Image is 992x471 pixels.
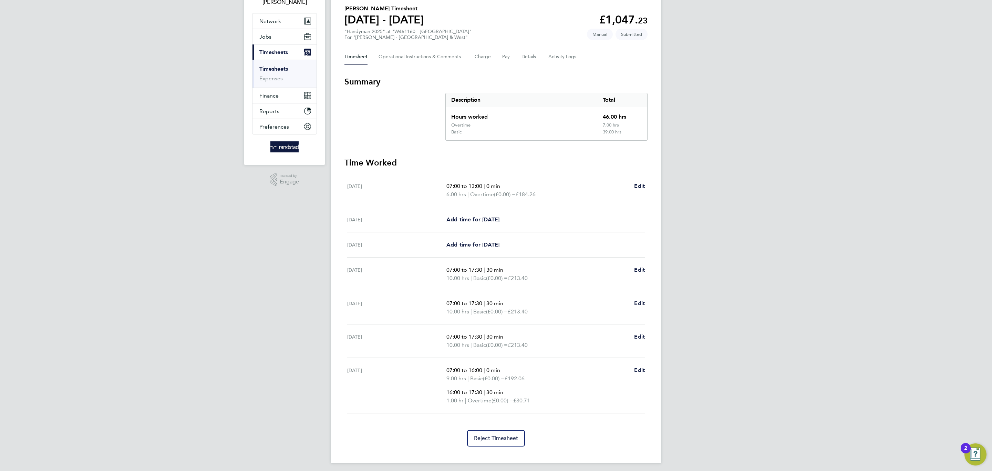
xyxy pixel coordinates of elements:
[484,267,485,273] span: |
[486,275,508,281] span: (£0.00) =
[475,49,491,65] button: Charge
[446,333,482,340] span: 07:00 to 17:30
[252,141,317,152] a: Go to home page
[486,333,503,340] span: 30 min
[446,367,482,373] span: 07:00 to 16:00
[486,300,503,307] span: 30 min
[516,191,536,198] span: £184.26
[486,267,503,273] span: 30 min
[465,397,466,404] span: |
[597,107,647,122] div: 46.00 hrs
[616,29,648,40] span: This timesheet is Submitted.
[505,375,525,382] span: £192.06
[252,119,317,134] button: Preferences
[474,435,518,442] span: Reject Timesheet
[446,93,597,107] div: Description
[347,333,446,349] div: [DATE]
[513,397,530,404] span: £30.71
[634,300,645,307] span: Edit
[252,44,317,60] button: Timesheets
[471,275,472,281] span: |
[634,333,645,340] span: Edit
[964,443,986,465] button: Open Resource Center, 2 new notifications
[521,49,537,65] button: Details
[446,397,464,404] span: 1.00 hr
[259,18,281,24] span: Network
[484,300,485,307] span: |
[446,342,469,348] span: 10.00 hrs
[347,266,446,282] div: [DATE]
[597,122,647,129] div: 7.00 hrs
[597,93,647,107] div: Total
[964,448,967,457] div: 2
[634,266,645,274] a: Edit
[347,182,446,199] div: [DATE]
[344,157,648,168] h3: Time Worked
[270,141,299,152] img: randstad-logo-retina.png
[634,267,645,273] span: Edit
[484,389,485,395] span: |
[344,49,368,65] button: Timesheet
[467,375,469,382] span: |
[280,173,299,179] span: Powered by
[344,76,648,447] section: Timesheet
[597,129,647,140] div: 39.00 hrs
[446,375,466,382] span: 9.00 hrs
[446,267,482,273] span: 07:00 to 17:30
[270,173,299,186] a: Powered byEngage
[445,93,648,141] div: Summary
[259,92,279,99] span: Finance
[467,191,469,198] span: |
[473,274,486,282] span: Basic
[451,122,471,128] div: Overtime
[470,374,483,383] span: Basic
[252,103,317,119] button: Reports
[486,389,503,395] span: 30 min
[587,29,613,40] span: This timesheet was manually created.
[446,308,469,315] span: 10.00 hrs
[259,33,271,40] span: Jobs
[252,13,317,29] button: Network
[446,241,499,248] span: Add time for [DATE]
[494,191,516,198] span: (£0.00) =
[451,129,462,135] div: Basic
[508,308,528,315] span: £213.40
[471,342,472,348] span: |
[259,75,283,82] a: Expenses
[347,216,446,224] div: [DATE]
[548,49,577,65] button: Activity Logs
[259,66,288,72] a: Timesheets
[470,190,494,199] span: Overtime
[344,13,424,27] h1: [DATE] - [DATE]
[280,179,299,185] span: Engage
[252,88,317,103] button: Finance
[486,308,508,315] span: (£0.00) =
[446,107,597,122] div: Hours worked
[446,241,499,249] a: Add time for [DATE]
[634,366,645,374] a: Edit
[344,4,424,13] h2: [PERSON_NAME] Timesheet
[347,366,446,405] div: [DATE]
[486,367,500,373] span: 0 min
[347,299,446,316] div: [DATE]
[344,34,472,40] div: For "[PERSON_NAME] - [GEOGRAPHIC_DATA] & West"
[446,191,466,198] span: 6.00 hrs
[508,342,528,348] span: £213.40
[484,183,485,189] span: |
[634,183,645,189] span: Edit
[486,342,508,348] span: (£0.00) =
[473,308,486,316] span: Basic
[484,333,485,340] span: |
[446,183,482,189] span: 07:00 to 13:00
[446,216,499,223] span: Add time for [DATE]
[344,76,648,87] h3: Summary
[634,367,645,373] span: Edit
[344,29,472,40] div: "Handyman 2025" at "W461160 - [GEOGRAPHIC_DATA]"
[634,333,645,341] a: Edit
[379,49,464,65] button: Operational Instructions & Comments
[486,183,500,189] span: 0 min
[468,397,492,405] span: Overtime
[259,49,288,56] span: Timesheets
[446,389,482,395] span: 16:00 to 17:30
[259,108,279,114] span: Reports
